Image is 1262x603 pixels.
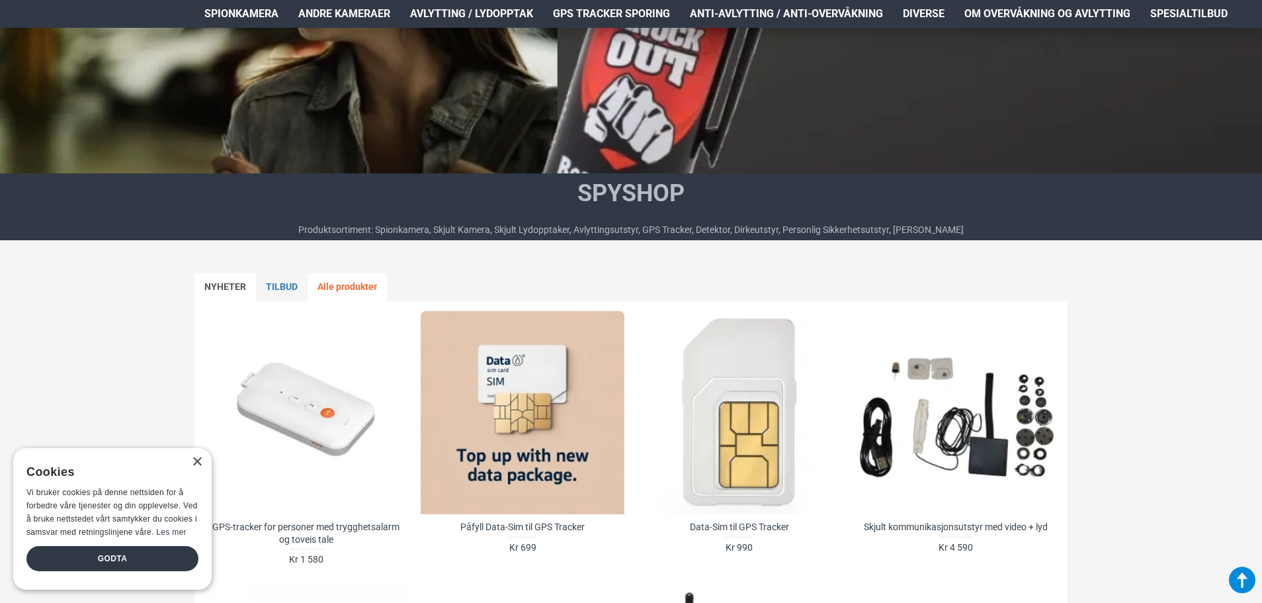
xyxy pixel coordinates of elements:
span: Spionkamera [204,6,278,22]
a: Data-Sim til GPS Tracker [690,521,789,533]
span: GPS Tracker Sporing [553,6,670,22]
a: Skjult kommunikasjonsutstyr med video + lyd Skjult kommunikasjonsutstyr med video + lyd [854,311,1057,514]
a: Påfyll Data-Sim til GPS Tracker [421,311,624,514]
span: Spesialtilbud [1150,6,1228,22]
a: GPS-tracker for personer med trygghetsalarm og toveis tale [211,521,401,545]
a: Alle produkter [308,273,387,301]
span: Diverse [903,6,945,22]
a: TILBUD [256,273,308,301]
div: Godta [26,546,198,571]
a: NYHETER [194,273,256,301]
span: Kr 1 580 [289,555,323,564]
span: Kr 699 [509,543,536,552]
span: Avlytting / Lydopptak [410,6,533,22]
span: Kr 990 [726,543,753,552]
div: Cookies [26,458,190,487]
a: Skjult kommunikasjonsutstyr med video + lyd [864,521,1048,533]
span: Kr 4 590 [939,543,973,552]
a: Påfyll Data-Sim til GPS Tracker [460,521,585,533]
span: Anti-avlytting / Anti-overvåkning [690,6,883,22]
div: Close [192,457,202,467]
span: Andre kameraer [298,6,390,22]
a: Les mer, opens a new window [156,528,186,537]
a: GPS-tracker for personer med trygghetsalarm og toveis tale [204,311,407,514]
span: Om overvåkning og avlytting [964,6,1130,22]
a: Data-Sim til GPS Tracker [638,311,841,514]
h1: SpyShop [298,177,964,210]
span: Vi bruker cookies på denne nettsiden for å forbedre våre tjenester og din opplevelse. Ved å bruke... [26,488,198,536]
div: Produktsortiment: Spionkamera, Skjult Kamera, Skjult Lydopptaker, Avlyttingsutstyr, GPS Tracker, ... [298,223,964,237]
